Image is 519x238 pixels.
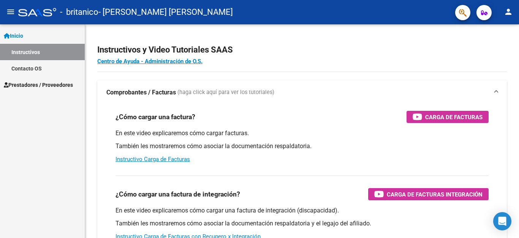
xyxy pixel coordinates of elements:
[504,7,513,16] mat-icon: person
[407,111,489,123] button: Carga de Facturas
[116,219,489,228] p: También les mostraremos cómo asociar la documentación respaldatoria y el legajo del afiliado.
[97,43,507,57] h2: Instructivos y Video Tutoriales SAAS
[116,206,489,215] p: En este video explicaremos cómo cargar una factura de integración (discapacidad).
[97,58,203,65] a: Centro de Ayuda - Administración de O.S.
[98,4,233,21] span: - [PERSON_NAME] [PERSON_NAME]
[6,7,15,16] mat-icon: menu
[97,80,507,105] mat-expansion-panel-header: Comprobantes / Facturas (haga click aquí para ver los tutoriales)
[387,190,483,199] span: Carga de Facturas Integración
[4,81,73,89] span: Prestadores / Proveedores
[116,142,489,150] p: También les mostraremos cómo asociar la documentación respaldatoria.
[116,189,240,200] h3: ¿Cómo cargar una factura de integración?
[177,88,274,97] span: (haga click aquí para ver los tutoriales)
[60,4,98,21] span: - britanico
[493,212,511,230] div: Open Intercom Messenger
[106,88,176,97] strong: Comprobantes / Facturas
[368,188,489,200] button: Carga de Facturas Integración
[116,112,195,122] h3: ¿Cómo cargar una factura?
[116,129,489,137] p: En este video explicaremos cómo cargar facturas.
[4,32,23,40] span: Inicio
[116,156,190,163] a: Instructivo Carga de Facturas
[425,112,483,122] span: Carga de Facturas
